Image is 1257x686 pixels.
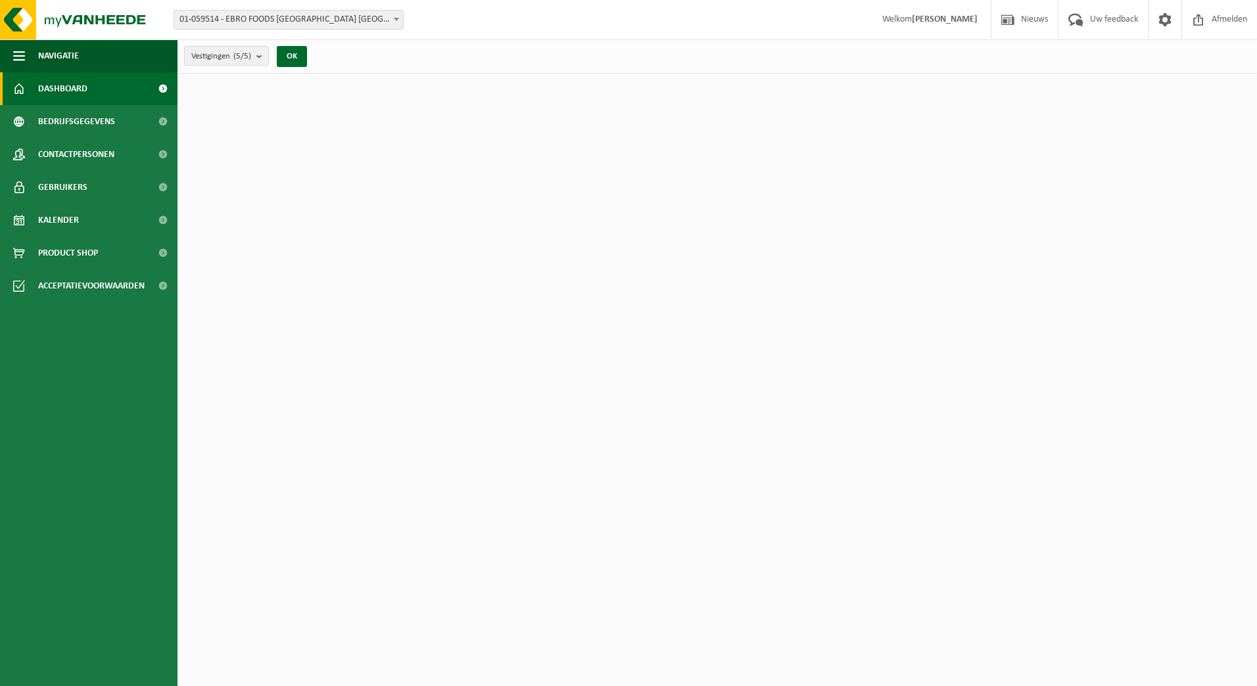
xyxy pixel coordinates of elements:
count: (5/5) [233,52,251,60]
span: Dashboard [38,72,87,105]
span: Contactpersonen [38,138,114,171]
span: Navigatie [38,39,79,72]
span: Acceptatievoorwaarden [38,269,145,302]
span: 01-059514 - EBRO FOODS BELGIUM NV - MERKSEM [174,11,403,29]
span: Kalender [38,204,79,237]
span: Gebruikers [38,171,87,204]
span: Vestigingen [191,47,251,66]
span: Bedrijfsgegevens [38,105,115,138]
strong: [PERSON_NAME] [912,14,978,24]
button: Vestigingen(5/5) [184,46,269,66]
span: Product Shop [38,237,98,269]
span: 01-059514 - EBRO FOODS BELGIUM NV - MERKSEM [174,10,404,30]
button: OK [277,46,307,67]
